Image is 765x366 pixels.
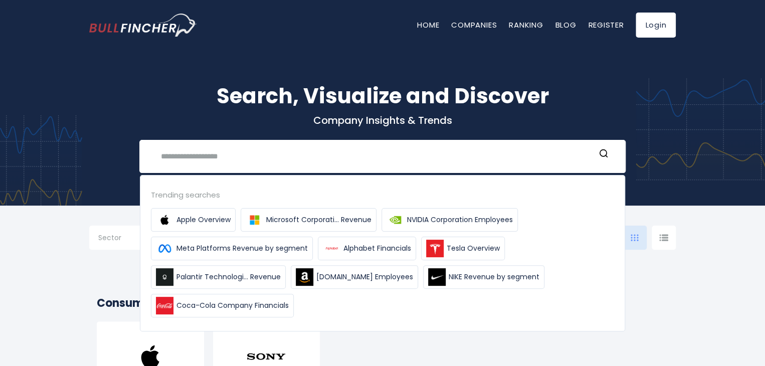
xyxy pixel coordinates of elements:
[447,243,500,254] span: Tesla Overview
[151,265,286,289] a: Palantir Technologi... Revenue
[98,230,162,248] input: Selection
[316,272,413,282] span: [DOMAIN_NAME] Employees
[151,189,614,201] div: Trending searches
[509,20,543,30] a: Ranking
[449,272,539,282] span: NIKE Revenue by segment
[423,265,544,289] a: NIKE Revenue by segment
[407,215,513,225] span: NVIDIA Corporation Employees
[176,215,231,225] span: Apple Overview
[555,20,576,30] a: Blog
[151,208,236,232] a: Apple Overview
[318,237,416,260] a: Alphabet Financials
[597,148,610,161] button: Search
[343,243,411,254] span: Alphabet Financials
[151,294,294,317] a: Coca-Cola Company Financials
[89,114,676,127] p: Company Insights & Trends
[588,20,624,30] a: Register
[417,20,439,30] a: Home
[241,208,376,232] a: Microsoft Corporati... Revenue
[659,234,668,241] img: icon-comp-list-view.svg
[421,237,505,260] a: Tesla Overview
[291,265,418,289] a: [DOMAIN_NAME] Employees
[98,233,121,242] span: Sector
[381,208,518,232] a: NVIDIA Corporation Employees
[176,243,308,254] span: Meta Platforms Revenue by segment
[97,295,668,311] h2: Consumer Electronics
[89,14,197,37] img: bullfincher logo
[176,300,289,311] span: Coca-Cola Company Financials
[631,234,639,241] img: icon-comp-grid.svg
[266,215,371,225] span: Microsoft Corporati... Revenue
[151,237,313,260] a: Meta Platforms Revenue by segment
[89,80,676,112] h1: Search, Visualize and Discover
[451,20,497,30] a: Companies
[176,272,281,282] span: Palantir Technologi... Revenue
[636,13,676,38] a: Login
[89,14,197,37] a: Go to homepage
